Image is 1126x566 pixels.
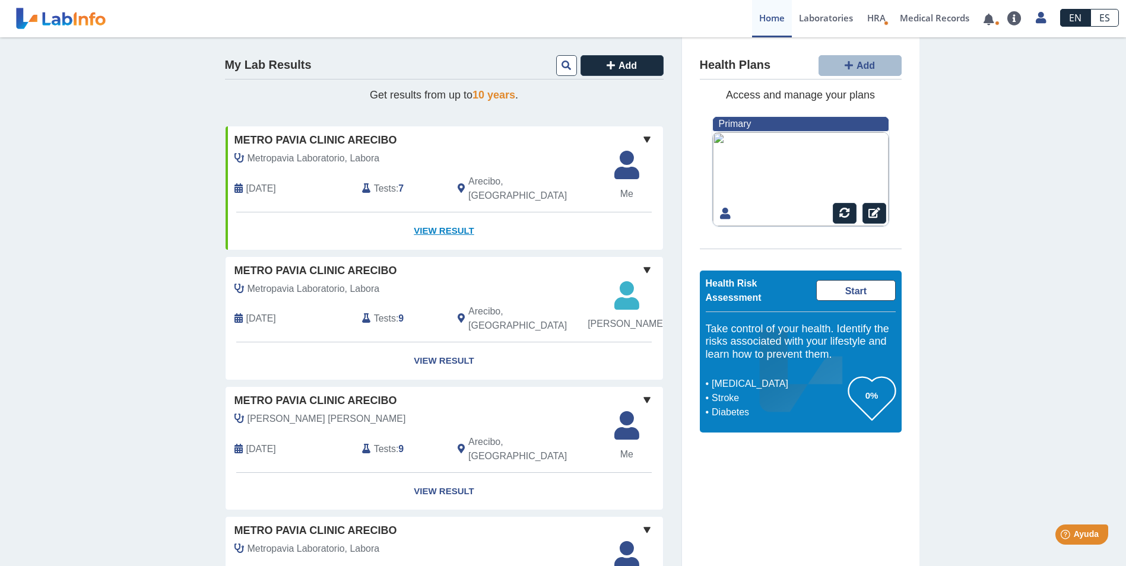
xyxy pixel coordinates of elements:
span: HRA [867,12,886,24]
span: Add [618,61,637,71]
h4: My Lab Results [225,58,312,72]
li: Diabetes [709,405,848,419]
li: Stroke [709,391,848,405]
span: Access and manage your plans [726,89,875,101]
span: Add [857,61,875,71]
div: : [353,174,449,203]
span: Metropavia Laboratorio, Labora [248,151,380,166]
button: Add [581,55,664,76]
span: Arecibo, PR [468,304,600,333]
span: [PERSON_NAME] [588,317,665,331]
a: View Result [226,342,663,380]
span: Primary [719,119,751,129]
a: View Result [226,473,663,510]
div: : [353,304,449,333]
span: Metropavia Laboratorio, Labora [248,282,380,296]
h4: Health Plans [700,58,770,72]
span: Metro Pavia Clinic Arecibo [234,393,397,409]
span: Me [607,447,646,462]
b: 9 [398,444,404,454]
a: EN [1060,9,1090,27]
span: Metro Pavia Clinic Arecibo [234,132,397,148]
span: 2025-10-06 [246,182,276,196]
span: Alvarez Rivera, Emanuel [248,412,406,426]
span: Metro Pavia Clinic Arecibo [234,523,397,539]
a: View Result [226,212,663,250]
button: Add [819,55,902,76]
span: Tests [374,311,396,326]
span: 10 years [472,89,515,101]
span: Start [845,286,867,296]
h5: Take control of your health. Identify the risks associated with your lifestyle and learn how to p... [706,323,896,361]
span: Get results from up to . [370,89,518,101]
span: Health Risk Assessment [706,278,762,303]
h3: 0% [848,388,896,403]
span: Arecibo, PR [468,435,600,463]
b: 7 [398,183,404,193]
iframe: Help widget launcher [1020,520,1113,553]
a: Start [816,280,895,301]
div: : [353,435,449,463]
span: Metro Pavia Clinic Arecibo [234,263,397,279]
span: Tests [374,442,396,456]
span: Me [607,187,646,201]
span: Metropavia Laboratorio, Labora [248,542,380,556]
a: ES [1090,9,1119,27]
b: 9 [398,313,404,323]
span: Tests [374,182,396,196]
span: 2025-07-29 [246,311,276,326]
span: Arecibo, PR [468,174,600,203]
li: [MEDICAL_DATA] [709,377,848,391]
span: 2025-06-20 [246,442,276,456]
